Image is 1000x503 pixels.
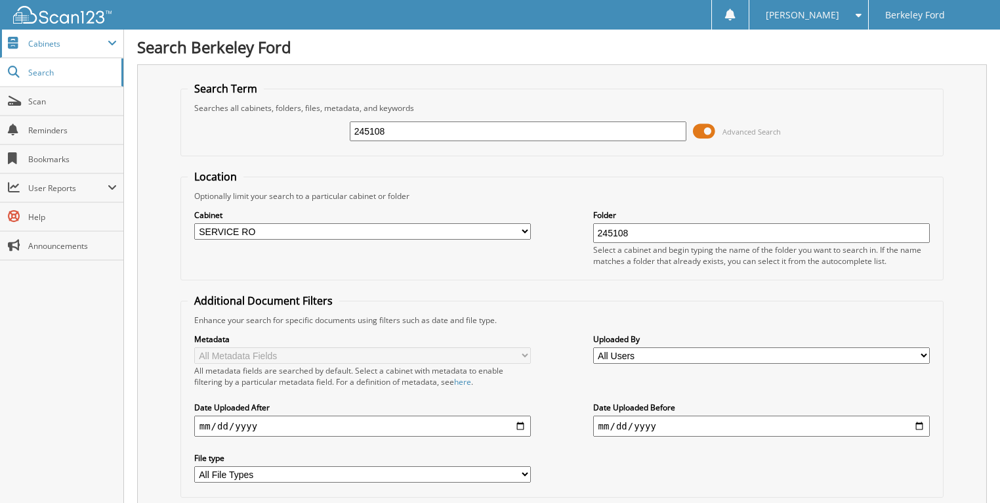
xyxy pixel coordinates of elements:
[593,416,930,437] input: end
[194,334,531,345] label: Metadata
[188,81,264,96] legend: Search Term
[885,11,945,19] span: Berkeley Ford
[28,211,117,223] span: Help
[454,376,471,387] a: here
[28,240,117,251] span: Announcements
[137,36,987,58] h1: Search Berkeley Ford
[13,6,112,24] img: scan123-logo-white.svg
[188,102,937,114] div: Searches all cabinets, folders, files, metadata, and keywords
[28,96,117,107] span: Scan
[188,315,937,326] div: Enhance your search for specific documents using filters such as date and file type.
[593,334,930,345] label: Uploaded By
[194,209,531,221] label: Cabinet
[188,294,339,308] legend: Additional Document Filters
[188,169,243,184] legend: Location
[722,127,781,137] span: Advanced Search
[766,11,839,19] span: [PERSON_NAME]
[194,416,531,437] input: start
[194,402,531,413] label: Date Uploaded After
[28,38,108,49] span: Cabinets
[188,190,937,202] div: Optionally limit your search to a particular cabinet or folder
[28,67,115,78] span: Search
[593,402,930,413] label: Date Uploaded Before
[28,183,108,194] span: User Reports
[593,209,930,221] label: Folder
[28,154,117,165] span: Bookmarks
[593,244,930,267] div: Select a cabinet and begin typing the name of the folder you want to search in. If the name match...
[194,452,531,464] label: File type
[28,125,117,136] span: Reminders
[194,365,531,387] div: All metadata fields are searched by default. Select a cabinet with metadata to enable filtering b...
[934,440,1000,503] iframe: Chat Widget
